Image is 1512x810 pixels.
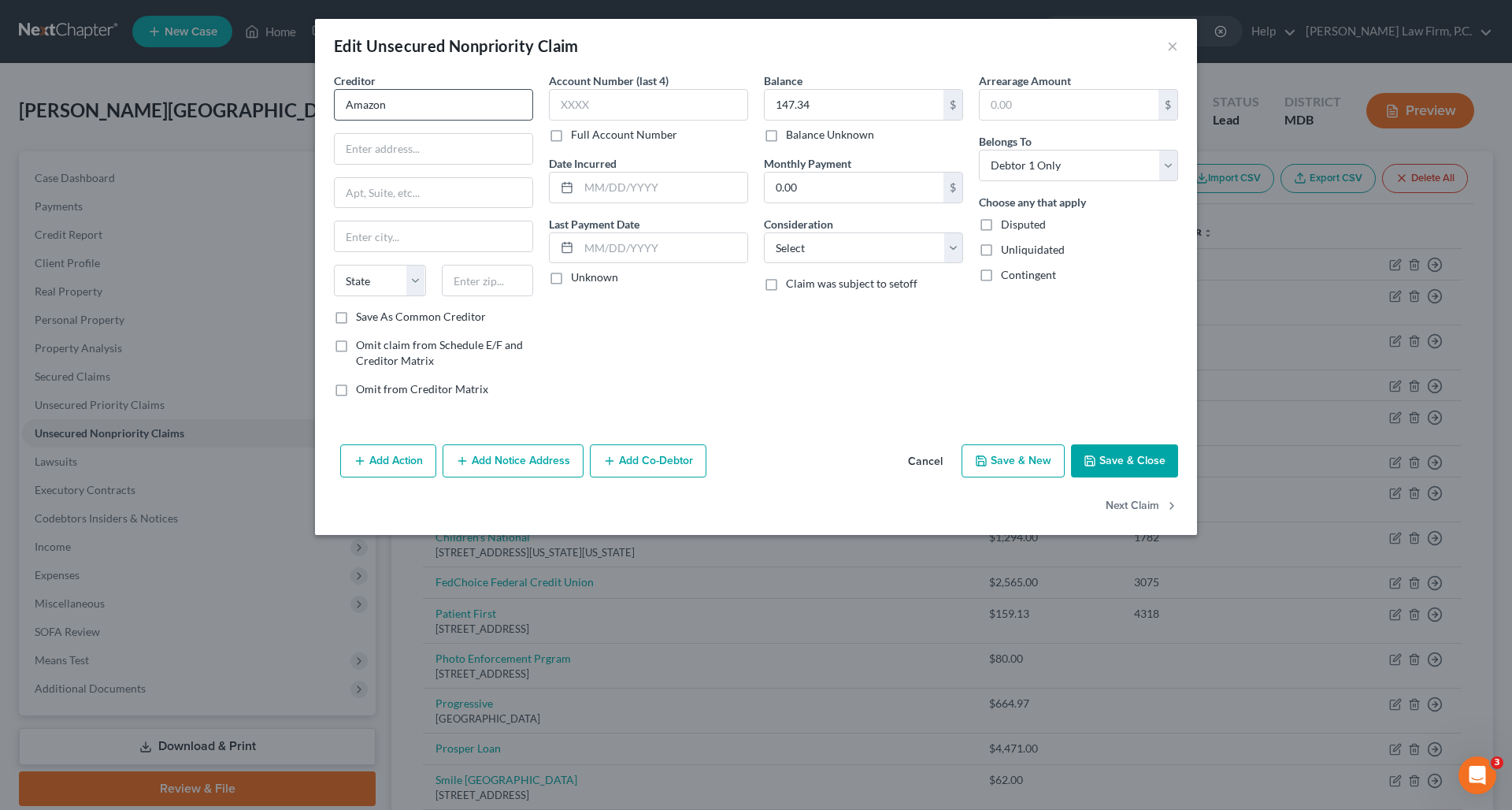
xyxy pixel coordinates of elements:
label: Balance [764,72,802,89]
input: 0.00 [765,173,943,202]
span: Omit from Creditor Matrix [356,382,488,396]
input: MM/DD/YYYY [579,173,747,202]
span: Belongs To [979,135,1032,148]
span: 3 [1491,756,1503,769]
label: Monthly Payment [764,155,851,172]
div: $ [943,90,962,120]
input: XXXX [549,89,748,121]
label: Balance Unknown [786,127,874,143]
input: MM/DD/YYYY [579,233,747,263]
span: Omit claim from Schedule E/F and Creditor Matrix [356,338,523,367]
label: Arrearage Amount [979,72,1071,89]
span: Unliquidated [1001,243,1065,256]
button: Save & Close [1071,444,1178,477]
label: Account Number (last 4) [549,72,669,89]
input: 0.00 [765,90,943,120]
button: Add Action [340,444,436,477]
label: Choose any that apply [979,194,1086,210]
span: Claim was subject to setoff [786,277,917,290]
div: Edit Unsecured Nonpriority Claim [334,35,579,57]
span: Creditor [334,74,376,87]
span: Disputed [1001,217,1046,231]
label: Date Incurred [549,155,617,172]
input: Enter address... [335,134,532,164]
div: $ [1158,90,1177,120]
input: 0.00 [980,90,1158,120]
input: Enter city... [335,221,532,251]
input: Enter zip... [442,265,534,296]
div: $ [943,173,962,202]
button: × [1167,36,1178,55]
label: Unknown [571,269,618,285]
span: Contingent [1001,268,1056,281]
label: Consideration [764,216,833,232]
button: Add Co-Debtor [590,444,706,477]
button: Add Notice Address [443,444,584,477]
label: Full Account Number [571,127,677,143]
button: Save & New [962,444,1065,477]
button: Next Claim [1106,490,1178,523]
input: Search creditor by name... [334,89,533,121]
label: Save As Common Creditor [356,309,486,325]
input: Apt, Suite, etc... [335,178,532,208]
label: Last Payment Date [549,216,639,232]
iframe: Intercom live chat [1458,756,1496,794]
button: Cancel [895,446,955,477]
